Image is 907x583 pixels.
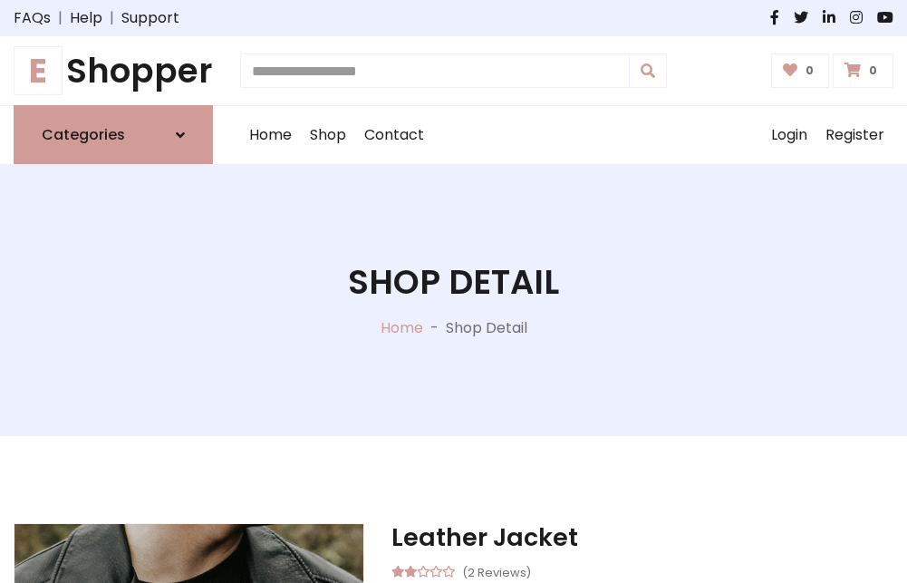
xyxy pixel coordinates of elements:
[42,126,125,143] h6: Categories
[381,317,423,338] a: Home
[70,7,102,29] a: Help
[762,106,816,164] a: Login
[51,7,70,29] span: |
[771,53,830,88] a: 0
[801,63,818,79] span: 0
[14,105,213,164] a: Categories
[240,106,301,164] a: Home
[14,46,63,95] span: E
[355,106,433,164] a: Contact
[816,106,893,164] a: Register
[446,317,527,339] p: Shop Detail
[348,262,559,302] h1: Shop Detail
[864,63,882,79] span: 0
[14,51,213,91] a: EShopper
[462,560,531,582] small: (2 Reviews)
[391,523,893,552] h3: Leather Jacket
[14,7,51,29] a: FAQs
[121,7,179,29] a: Support
[833,53,893,88] a: 0
[102,7,121,29] span: |
[423,317,446,339] p: -
[301,106,355,164] a: Shop
[14,51,213,91] h1: Shopper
